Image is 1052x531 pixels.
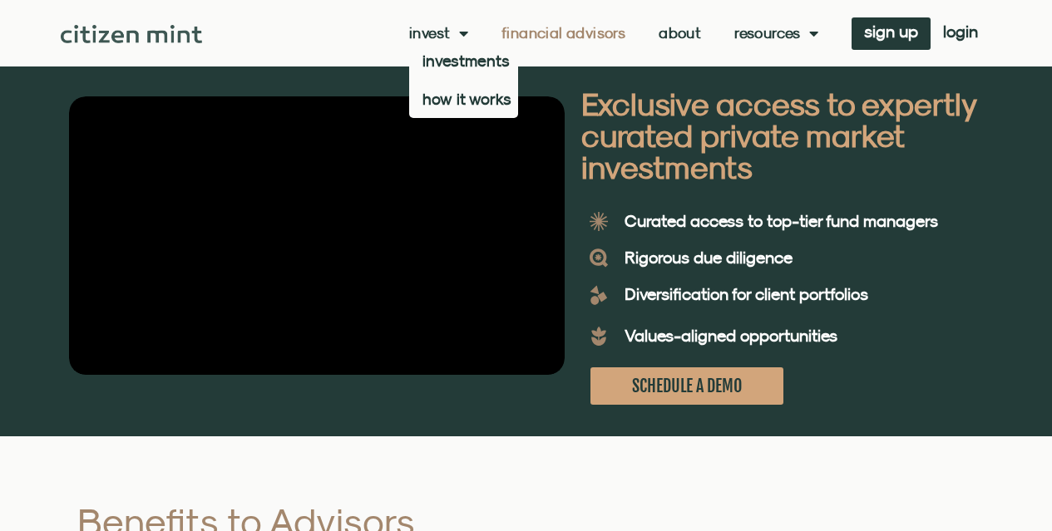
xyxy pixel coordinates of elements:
span: login [943,26,978,37]
b: Diversification for client portfolios [625,284,868,303]
a: Financial Advisors [501,25,625,42]
span: sign up [864,26,918,37]
nav: Menu [409,25,818,42]
a: investments [409,42,518,80]
b: Curated access to top-tier fund managers [625,211,938,230]
a: Invest [409,25,468,42]
b: Values-aligned opportunities [625,326,837,345]
b: Rigorous due diligence [625,248,793,267]
ul: Invest [409,42,518,118]
span: SCHEDULE A DEMO [632,376,742,396]
a: how it works [409,80,518,118]
a: sign up [852,17,931,50]
a: login [931,17,990,50]
a: Resources [734,25,818,42]
img: Citizen Mint [61,25,203,43]
b: Exclusive access to expertly curated private market investments [581,85,975,185]
a: About [659,25,701,42]
a: SCHEDULE A DEMO [590,367,783,405]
